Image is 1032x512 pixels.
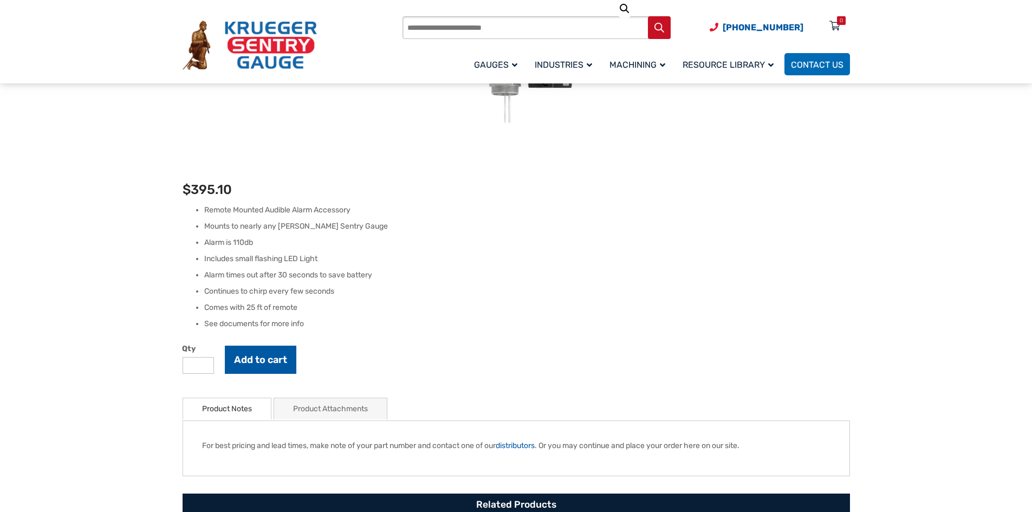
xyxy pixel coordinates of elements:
[683,60,774,70] span: Resource Library
[293,398,368,419] a: Product Attachments
[183,357,214,374] input: Product quantity
[183,182,191,197] span: $
[183,21,317,70] img: Krueger Sentry Gauge
[183,182,232,197] bdi: 395.10
[474,60,517,70] span: Gauges
[204,270,850,281] li: Alarm times out after 30 seconds to save battery
[791,60,843,70] span: Contact Us
[528,51,603,77] a: Industries
[784,53,850,75] a: Contact Us
[840,16,843,25] div: 0
[204,254,850,264] li: Includes small flashing LED Light
[225,346,296,374] button: Add to cart
[603,51,676,77] a: Machining
[204,302,850,313] li: Comes with 25 ft of remote
[710,21,803,34] a: Phone Number (920) 434-8860
[468,51,528,77] a: Gauges
[204,205,850,216] li: Remote Mounted Audible Alarm Accessory
[535,60,592,70] span: Industries
[202,398,252,419] a: Product Notes
[496,441,535,450] a: distributors
[204,221,850,232] li: Mounts to nearly any [PERSON_NAME] Sentry Gauge
[723,22,803,33] span: [PHONE_NUMBER]
[609,60,665,70] span: Machining
[202,440,830,451] p: For best pricing and lead times, make note of your part number and contact one of our . Or you ma...
[204,237,850,248] li: Alarm is 110db
[676,51,784,77] a: Resource Library
[204,319,850,329] li: See documents for more info
[204,286,850,297] li: Continues to chirp every few seconds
